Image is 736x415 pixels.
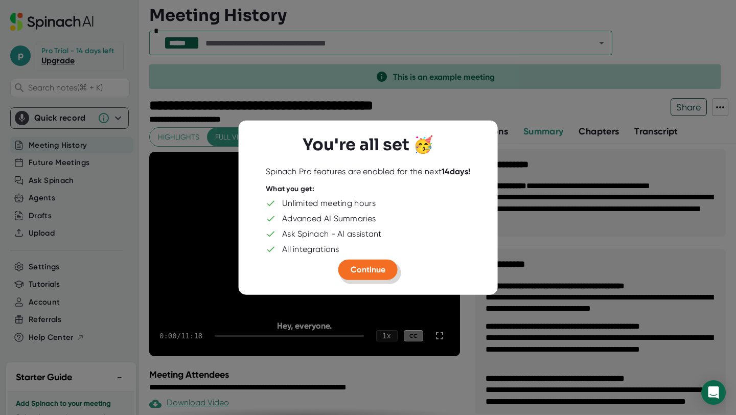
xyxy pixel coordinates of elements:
[266,166,471,176] div: Spinach Pro features are enabled for the next
[282,244,339,255] div: All integrations
[282,198,376,209] div: Unlimited meeting hours
[701,380,726,405] div: Open Intercom Messenger
[351,265,385,274] span: Continue
[303,135,433,154] h3: You're all set 🥳
[282,214,376,224] div: Advanced AI Summaries
[338,260,398,280] button: Continue
[442,166,470,176] b: 14 days!
[282,229,382,239] div: Ask Spinach - AI assistant
[266,184,314,193] div: What you get:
